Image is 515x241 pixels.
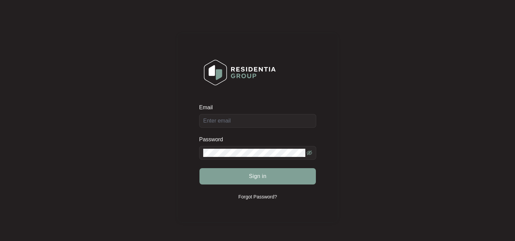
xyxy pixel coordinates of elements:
[199,136,228,143] label: Password
[203,149,305,157] input: Password
[199,104,218,111] label: Email
[199,55,280,90] img: Login Logo
[307,150,312,156] span: eye-invisible
[238,193,277,200] p: Forgot Password?
[249,172,267,180] span: Sign in
[199,168,316,184] button: Sign in
[199,114,316,128] input: Email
